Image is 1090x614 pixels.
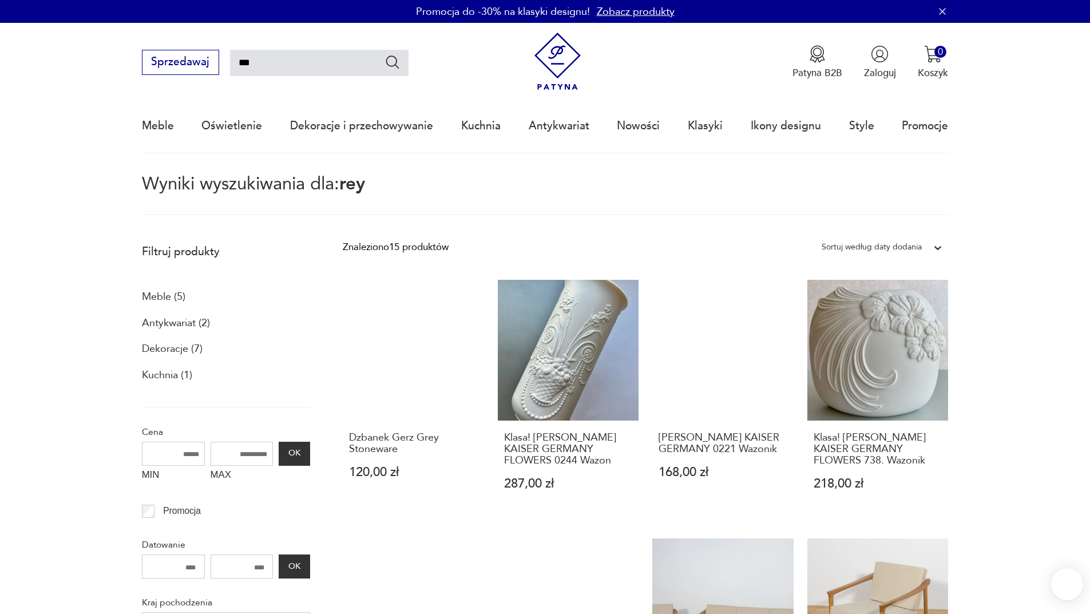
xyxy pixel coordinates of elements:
[163,504,201,518] p: Promocja
[659,466,787,478] p: 168,00 zł
[343,280,484,517] a: Dzbanek Gerz Grey StonewareDzbanek Gerz Grey Stoneware120,00 zł
[349,432,478,455] h3: Dzbanek Gerz Grey Stoneware
[142,50,219,75] button: Sprzedawaj
[142,425,310,439] p: Cena
[751,100,821,152] a: Ikony designu
[498,280,639,517] a: Klasa! M. FREY KAISER GERMANY FLOWERS 0244 WazonKlasa! [PERSON_NAME] KAISER GERMANY FLOWERS 0244 ...
[918,66,948,80] p: Koszyk
[822,240,922,255] div: Sortuj według daty dodania
[339,172,365,196] span: rey
[416,5,590,19] p: Promocja do -30% na klasyki designu!
[864,45,896,80] button: Zaloguj
[504,432,633,467] h3: Klasa! [PERSON_NAME] KAISER GERMANY FLOWERS 0244 Wazon
[385,54,401,70] button: Szukaj
[597,5,675,19] a: Zobacz produkty
[142,176,949,215] p: Wyniki wyszukiwania dla:
[814,478,942,490] p: 218,00 zł
[211,466,274,488] label: MAX
[142,287,185,307] a: Meble (5)
[142,366,192,385] a: Kuchnia (1)
[864,66,896,80] p: Zaloguj
[142,314,210,333] a: Antykwariat (2)
[849,100,874,152] a: Style
[902,100,948,152] a: Promocje
[792,45,842,80] a: Ikona medaluPatyna B2B
[529,100,589,152] a: Antykwariat
[504,478,633,490] p: 287,00 zł
[142,595,310,610] p: Kraj pochodzenia
[1051,568,1083,600] iframe: Smartsupp widget button
[279,442,310,466] button: OK
[652,280,794,517] a: M. FREY KAISER GERMANY 0221 Wazonik[PERSON_NAME] KAISER GERMANY 0221 Wazonik168,00 zł
[349,466,478,478] p: 120,00 zł
[792,45,842,80] button: Patyna B2B
[934,46,946,58] div: 0
[807,280,949,517] a: Klasa! M. FREY KAISER GERMANY FLOWERS 738. WazonikKlasa! [PERSON_NAME] KAISER GERMANY FLOWERS 738...
[871,45,889,63] img: Ikonka użytkownika
[792,66,842,80] p: Patyna B2B
[688,100,723,152] a: Klasyki
[142,339,203,359] a: Dekoracje (7)
[808,45,826,63] img: Ikona medalu
[201,100,262,152] a: Oświetlenie
[279,554,310,579] button: OK
[142,466,205,488] label: MIN
[814,432,942,467] h3: Klasa! [PERSON_NAME] KAISER GERMANY FLOWERS 738. Wazonik
[529,33,586,90] img: Patyna - sklep z meblami i dekoracjami vintage
[924,45,942,63] img: Ikona koszyka
[142,244,310,259] p: Filtruj produkty
[343,240,449,255] div: Znaleziono 15 produktów
[142,537,310,552] p: Datowanie
[290,100,433,152] a: Dekoracje i przechowywanie
[617,100,660,152] a: Nowości
[918,45,948,80] button: 0Koszyk
[142,100,174,152] a: Meble
[461,100,501,152] a: Kuchnia
[659,432,787,455] h3: [PERSON_NAME] KAISER GERMANY 0221 Wazonik
[142,58,219,68] a: Sprzedawaj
